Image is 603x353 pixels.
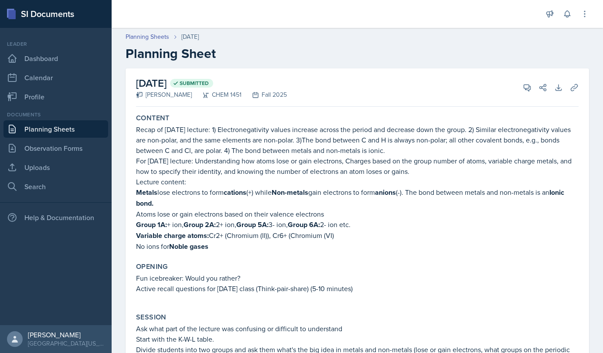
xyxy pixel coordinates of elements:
p: For [DATE] lecture: Understanding how atoms lose or gain electrons, Charges based on the group nu... [136,156,579,176]
p: Start with the K-W-L table. [136,334,579,344]
strong: Group 5A: [236,220,269,230]
strong: Group 1A: [136,220,167,230]
a: Planning Sheets [3,120,108,138]
label: Opening [136,262,168,271]
strong: Non-metals [272,187,308,197]
a: Observation Forms [3,139,108,157]
strong: Variable charge atoms: [136,231,209,241]
strong: Metals [136,187,157,197]
label: Session [136,313,167,322]
div: Help & Documentation [3,209,108,226]
p: lose electrons to form (+) while gain electrons to form (-). The bond between metals and non-meta... [136,187,579,209]
div: [GEOGRAPHIC_DATA][US_STATE] [28,339,105,348]
div: Leader [3,40,108,48]
a: Uploads [3,159,108,176]
a: Planning Sheets [126,32,169,41]
div: [PERSON_NAME] [28,330,105,339]
strong: Noble gases [169,241,208,251]
h2: Planning Sheet [126,46,589,61]
span: Submitted [180,80,209,87]
strong: Group 2A: [184,220,216,230]
strong: Group 6A: [288,220,320,230]
div: Fall 2025 [242,90,287,99]
div: [PERSON_NAME] [136,90,192,99]
div: [DATE] [181,32,199,41]
label: Content [136,114,170,122]
p: + ion, 2+ ion, 3- ion, 2- ion etc. [136,219,579,230]
a: Dashboard [3,50,108,67]
p: Ask what part of the lecture was confusing or difficult to understand [136,323,579,334]
a: Search [3,178,108,195]
p: Recap of [DATE] lecture: 1) Electronegativity values increase across the period and decrease down... [136,124,579,156]
p: Cr2+ (Chromium (II)), Cr6+ (Chromium (VI) [136,230,579,241]
p: Fun icebreaker: Would you rather? [136,273,579,283]
p: Lecture content: [136,176,579,187]
h2: [DATE] [136,75,287,91]
p: No ions for [136,241,579,252]
strong: cations [224,187,246,197]
a: Profile [3,88,108,105]
a: Calendar [3,69,108,86]
div: Documents [3,111,108,119]
div: CHEM 1451 [192,90,242,99]
p: Atoms lose or gain electrons based on their valence electrons [136,209,579,219]
p: Active recall questions for [DATE] class (Think-pair-share) (5-10 minutes) [136,283,579,294]
strong: anions [375,187,396,197]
